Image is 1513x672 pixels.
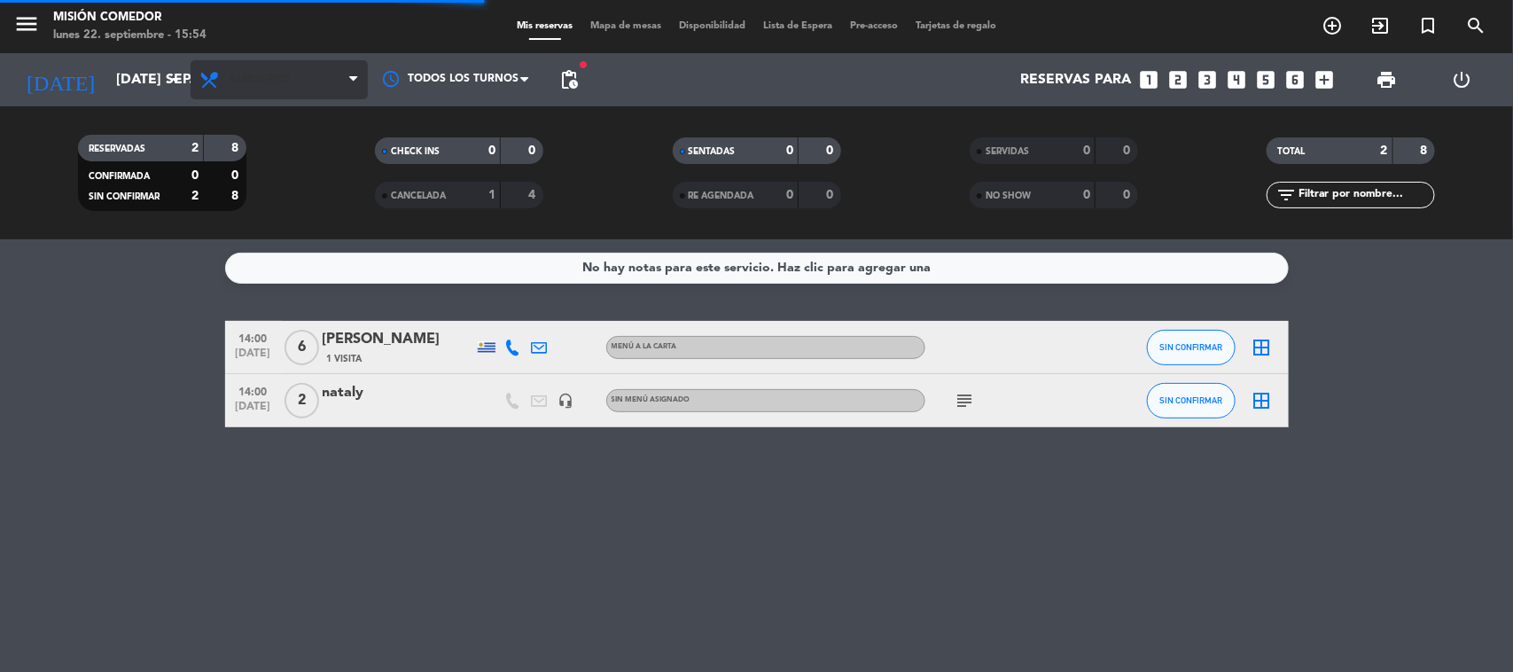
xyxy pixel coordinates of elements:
[1083,145,1090,157] strong: 0
[1226,68,1249,91] i: looks_4
[612,396,690,403] span: Sin menú asignado
[670,21,754,31] span: Disponibilidad
[1314,68,1337,91] i: add_box
[191,142,199,154] strong: 2
[1275,184,1297,206] i: filter_list
[1417,15,1439,36] i: turned_in_not
[53,27,207,44] div: lunes 22. septiembre - 15:54
[581,21,670,31] span: Mapa de mesas
[786,145,793,157] strong: 0
[508,21,581,31] span: Mis reservas
[1021,72,1132,89] span: Reservas para
[1297,185,1434,205] input: Filtrar por nombre...
[558,393,574,409] i: headset_mic
[89,145,145,153] span: RESERVADAS
[1159,342,1222,352] span: SIN CONFIRMAR
[955,390,976,411] i: subject
[191,190,199,202] strong: 2
[1424,53,1500,106] div: LOG OUT
[1451,69,1472,90] i: power_settings_new
[1284,68,1307,91] i: looks_6
[53,9,207,27] div: Misión Comedor
[986,191,1031,200] span: NO SHOW
[89,172,150,181] span: CONFIRMADA
[488,145,495,157] strong: 0
[323,328,473,351] div: [PERSON_NAME]
[826,145,837,157] strong: 0
[89,192,160,201] span: SIN CONFIRMAR
[1381,145,1388,157] strong: 2
[323,381,473,404] div: nataly
[582,258,931,278] div: No hay notas para este servicio. Haz clic para agregar una
[488,189,495,201] strong: 1
[165,69,186,90] i: arrow_drop_down
[907,21,1005,31] span: Tarjetas de regalo
[986,147,1029,156] span: SERVIDAS
[1255,68,1278,91] i: looks_5
[391,147,440,156] span: CHECK INS
[285,383,319,418] span: 2
[1369,15,1391,36] i: exit_to_app
[1322,15,1343,36] i: add_circle_outline
[786,189,793,201] strong: 0
[1083,189,1090,201] strong: 0
[841,21,907,31] span: Pre-acceso
[558,69,580,90] span: pending_actions
[231,169,242,182] strong: 0
[578,59,589,70] span: fiber_manual_record
[689,147,736,156] span: SENTADAS
[1138,68,1161,91] i: looks_one
[1465,15,1486,36] i: search
[529,189,540,201] strong: 4
[231,327,276,348] span: 14:00
[231,401,276,421] span: [DATE]
[13,60,107,99] i: [DATE]
[231,348,276,368] span: [DATE]
[754,21,841,31] span: Lista de Espera
[327,352,363,366] span: 1 Visita
[391,191,446,200] span: CANCELADA
[1421,145,1431,157] strong: 8
[1252,390,1273,411] i: border_all
[231,190,242,202] strong: 8
[1123,145,1134,157] strong: 0
[1376,69,1397,90] span: print
[231,380,276,401] span: 14:00
[13,11,40,37] i: menu
[1147,383,1236,418] button: SIN CONFIRMAR
[191,169,199,182] strong: 0
[229,74,290,86] span: Almuerzo
[1252,337,1273,358] i: border_all
[231,142,242,154] strong: 8
[529,145,540,157] strong: 0
[1123,189,1134,201] strong: 0
[13,11,40,43] button: menu
[1159,395,1222,405] span: SIN CONFIRMAR
[689,191,754,200] span: RE AGENDADA
[612,343,677,350] span: MENÚ A LA CARTA
[285,330,319,365] span: 6
[1147,330,1236,365] button: SIN CONFIRMAR
[1197,68,1220,91] i: looks_3
[826,189,837,201] strong: 0
[1167,68,1190,91] i: looks_two
[1277,147,1305,156] span: TOTAL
